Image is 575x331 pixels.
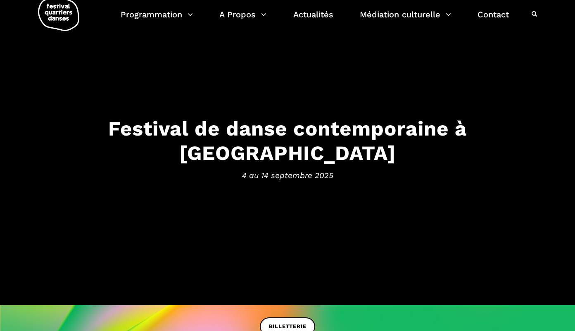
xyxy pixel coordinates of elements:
[219,7,266,21] a: A Propos
[360,7,451,21] a: Médiation culturelle
[478,7,509,21] a: Contact
[31,169,544,181] span: 4 au 14 septembre 2025
[269,322,307,331] span: BILLETTERIE
[121,7,193,21] a: Programmation
[31,117,544,165] h3: Festival de danse contemporaine à [GEOGRAPHIC_DATA]
[293,7,333,21] a: Actualités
